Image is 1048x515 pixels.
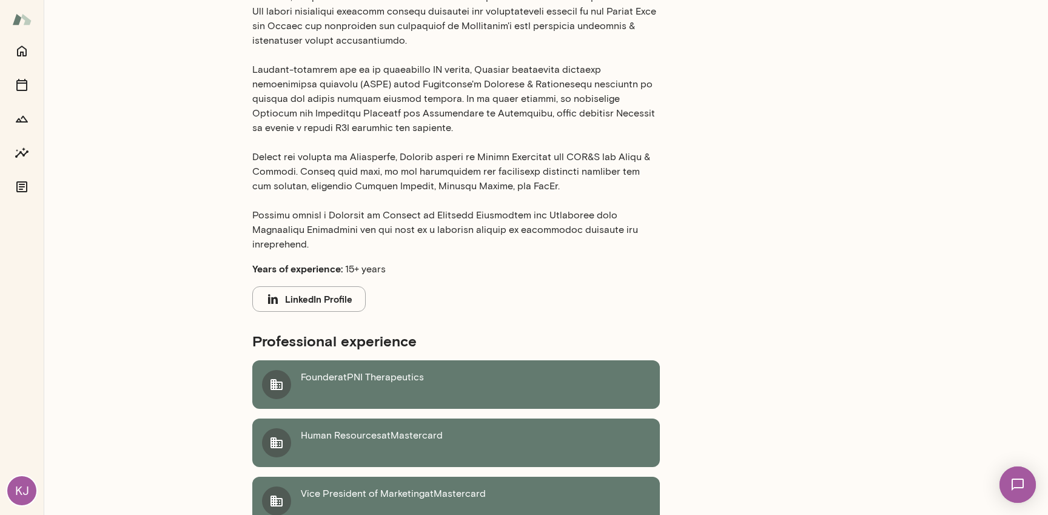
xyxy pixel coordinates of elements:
[252,286,366,312] button: LinkedIn Profile
[252,261,660,277] p: 15+ years
[252,331,660,351] h5: Professional experience
[10,141,34,165] button: Insights
[7,476,36,505] div: KJ
[252,263,343,274] b: Years of experience:
[10,107,34,131] button: Growth Plan
[12,8,32,31] img: Mento
[10,175,34,199] button: Documents
[301,428,443,457] p: Human Resources at Mastercard
[10,39,34,63] button: Home
[10,73,34,97] button: Sessions
[301,370,424,399] p: Founder at PNI Therapeutics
